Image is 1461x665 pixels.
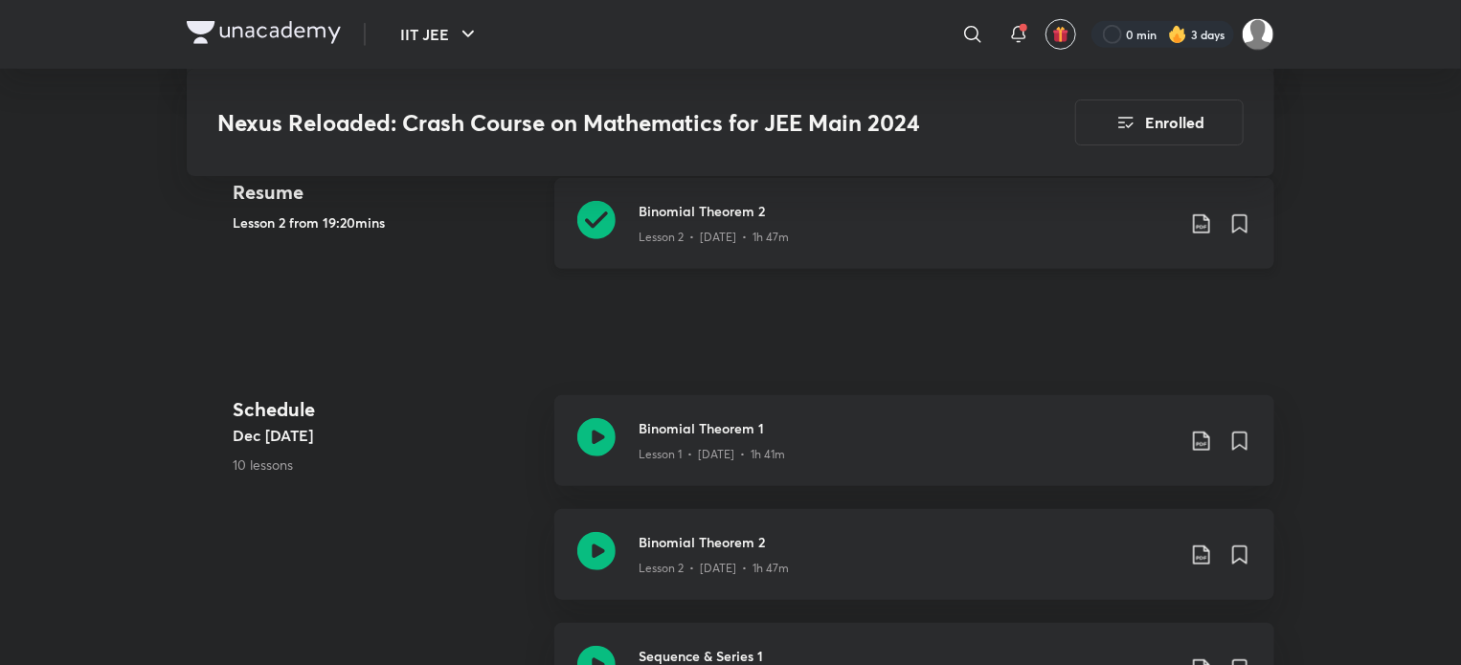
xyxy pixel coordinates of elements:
[639,418,1175,438] h3: Binomial Theorem 1
[217,109,967,137] h3: Nexus Reloaded: Crash Course on Mathematics for JEE Main 2024
[639,229,789,246] p: Lesson 2 • [DATE] • 1h 47m
[233,395,539,424] h4: Schedule
[233,424,539,447] h5: Dec [DATE]
[233,178,539,207] h4: Resume
[233,212,539,233] h5: Lesson 2 from 19:20mins
[639,201,1175,221] h3: Binomial Theorem 2
[389,15,491,54] button: IIT JEE
[639,446,785,463] p: Lesson 1 • [DATE] • 1h 41m
[639,560,789,577] p: Lesson 2 • [DATE] • 1h 47m
[554,178,1274,292] a: Binomial Theorem 2Lesson 2 • [DATE] • 1h 47m
[639,532,1175,552] h3: Binomial Theorem 2
[1052,26,1069,43] img: avatar
[1075,100,1244,145] button: Enrolled
[1045,19,1076,50] button: avatar
[1168,25,1187,44] img: streak
[233,454,539,475] p: 10 lessons
[1242,18,1274,51] img: Ritam Pramanik
[187,21,341,49] a: Company Logo
[554,509,1274,623] a: Binomial Theorem 2Lesson 2 • [DATE] • 1h 47m
[187,21,341,44] img: Company Logo
[554,395,1274,509] a: Binomial Theorem 1Lesson 1 • [DATE] • 1h 41m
